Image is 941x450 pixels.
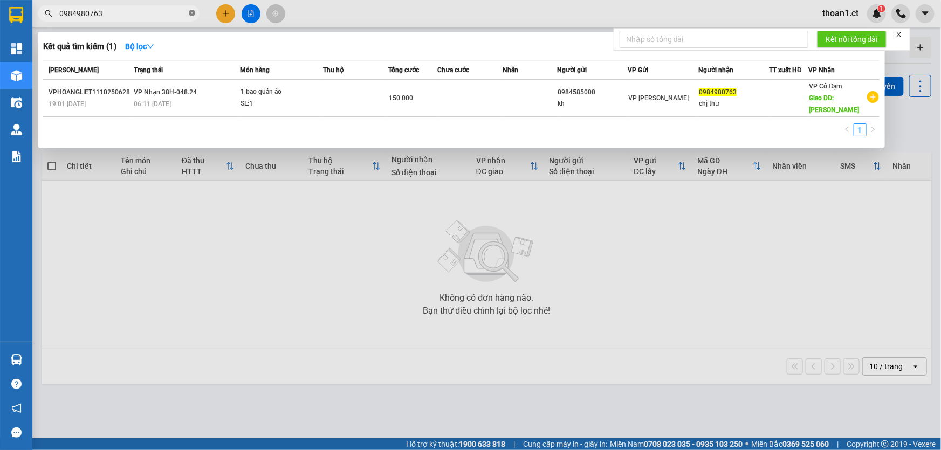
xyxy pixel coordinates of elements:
strong: Bộ lọc [125,42,154,51]
span: VP [PERSON_NAME] [628,94,689,102]
div: kh [558,98,627,109]
b: GỬI : VP Cổ Đạm [13,78,126,96]
a: 1 [854,124,866,136]
li: Hotline: 1900252555 [101,40,451,53]
span: 19:01 [DATE] [49,100,86,108]
span: [PERSON_NAME] [49,66,99,74]
span: 150.000 [389,94,413,102]
li: Previous Page [841,123,854,136]
span: message [11,427,22,438]
div: chị thư [699,98,768,109]
li: Next Page [867,123,880,136]
div: 0984585000 [558,87,627,98]
div: 1 bao quần áo [241,86,321,98]
span: question-circle [11,379,22,389]
span: 06:11 [DATE] [134,100,171,108]
span: VP Cổ Đạm [809,82,842,90]
span: close-circle [189,9,195,19]
h3: Kết quả tìm kiếm ( 1 ) [43,41,116,52]
span: VP Nhận 38H-048.24 [134,88,197,96]
img: dashboard-icon [11,43,22,54]
span: TT xuất HĐ [770,66,802,74]
li: 1 [854,123,867,136]
span: Kết nối tổng đài [826,33,878,45]
span: Tổng cước [388,66,419,74]
span: search [45,10,52,17]
span: Món hàng [240,66,270,74]
img: warehouse-icon [11,70,22,81]
span: VP Gửi [628,66,648,74]
span: Người gửi [557,66,587,74]
span: VP Nhận [808,66,835,74]
img: warehouse-icon [11,124,22,135]
button: Kết nối tổng đài [817,31,887,48]
span: Nhãn [503,66,518,74]
img: logo-vxr [9,7,23,23]
button: right [867,123,880,136]
span: notification [11,403,22,413]
img: warehouse-icon [11,97,22,108]
span: Trạng thái [134,66,163,74]
input: Tìm tên, số ĐT hoặc mã đơn [59,8,187,19]
span: left [844,126,850,133]
span: Người nhận [698,66,733,74]
div: VPHOANGLIET1110250628 [49,87,131,98]
span: plus-circle [867,91,879,103]
input: Nhập số tổng đài [620,31,808,48]
li: Cổ Đạm, xã [GEOGRAPHIC_DATA], [GEOGRAPHIC_DATA] [101,26,451,40]
span: right [870,126,876,133]
span: Thu hộ [323,66,344,74]
span: down [147,43,154,50]
img: warehouse-icon [11,354,22,365]
button: Bộ lọcdown [116,38,163,55]
div: SL: 1 [241,98,321,110]
img: solution-icon [11,151,22,162]
img: logo.jpg [13,13,67,67]
span: close [895,31,903,38]
span: Chưa cước [437,66,469,74]
span: close-circle [189,10,195,16]
span: 0984980763 [699,88,737,96]
button: left [841,123,854,136]
span: Giao DĐ: [PERSON_NAME] [809,94,859,114]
